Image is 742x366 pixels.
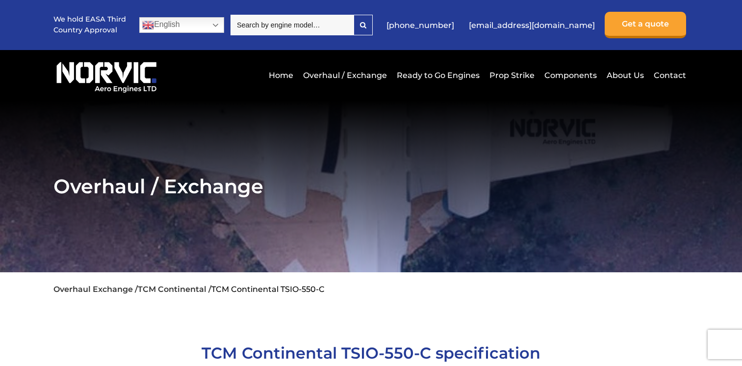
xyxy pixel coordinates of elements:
p: We hold EASA Third Country Approval [53,14,127,35]
a: Overhaul / Exchange [301,63,389,87]
a: Prop Strike [487,63,537,87]
a: Contact [651,63,686,87]
a: English [139,17,224,33]
img: Norvic Aero Engines logo [53,57,159,93]
a: Ready to Go Engines [394,63,482,87]
li: TCM Continental TSIO-550-C [211,285,325,294]
a: Home [266,63,296,87]
h2: Overhaul / Exchange [53,174,689,198]
img: en [142,19,154,31]
a: About Us [604,63,646,87]
a: [EMAIL_ADDRESS][DOMAIN_NAME] [464,13,600,37]
a: Get a quote [605,12,686,38]
h1: TCM Continental TSIO-550-C specification [53,343,689,363]
a: Components [542,63,599,87]
a: [PHONE_NUMBER] [382,13,459,37]
input: Search by engine model… [230,15,354,35]
a: TCM Continental / [138,285,211,294]
a: Overhaul Exchange / [53,285,138,294]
